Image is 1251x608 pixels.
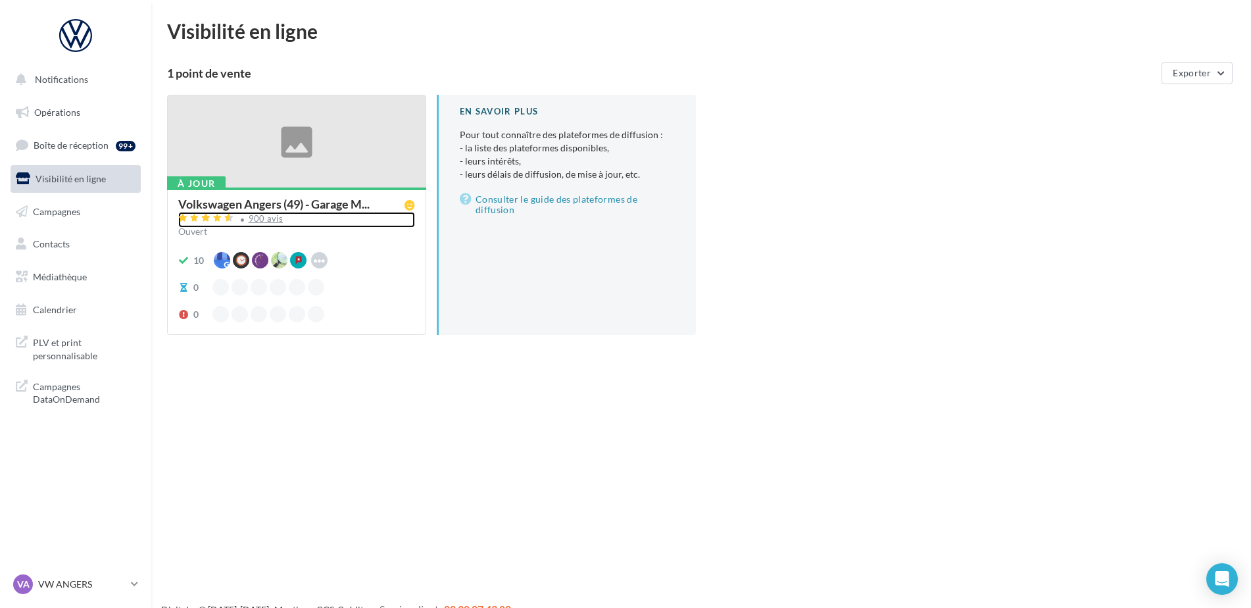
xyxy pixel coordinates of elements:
[34,107,80,118] span: Opérations
[8,131,143,159] a: Boîte de réception99+
[167,67,1156,79] div: 1 point de vente
[34,139,109,151] span: Boîte de réception
[8,328,143,367] a: PLV et print personnalisable
[33,238,70,249] span: Contacts
[460,105,675,118] div: En savoir plus
[8,230,143,258] a: Contacts
[193,308,199,321] div: 0
[167,21,1235,41] div: Visibilité en ligne
[167,176,226,191] div: À jour
[17,578,30,591] span: VA
[8,99,143,126] a: Opérations
[8,198,143,226] a: Campagnes
[8,66,138,93] button: Notifications
[178,198,370,210] span: Volkswagen Angers (49) - Garage M...
[1173,67,1211,78] span: Exporter
[249,215,283,223] div: 900 avis
[35,74,88,85] span: Notifications
[33,334,135,362] span: PLV et print personnalisable
[8,372,143,411] a: Campagnes DataOnDemand
[33,205,80,216] span: Campagnes
[460,141,675,155] li: - la liste des plateformes disponibles,
[178,226,207,237] span: Ouvert
[8,165,143,193] a: Visibilité en ligne
[1162,62,1233,84] button: Exporter
[11,572,141,597] a: VA VW ANGERS
[460,168,675,181] li: - leurs délais de diffusion, de mise à jour, etc.
[116,141,135,151] div: 99+
[193,281,199,294] div: 0
[460,191,675,218] a: Consulter le guide des plateformes de diffusion
[36,173,106,184] span: Visibilité en ligne
[8,296,143,324] a: Calendrier
[178,212,415,228] a: 900 avis
[1206,563,1238,595] div: Open Intercom Messenger
[193,254,204,267] div: 10
[33,271,87,282] span: Médiathèque
[8,263,143,291] a: Médiathèque
[460,155,675,168] li: - leurs intérêts,
[38,578,126,591] p: VW ANGERS
[33,304,77,315] span: Calendrier
[460,128,675,181] p: Pour tout connaître des plateformes de diffusion :
[33,378,135,406] span: Campagnes DataOnDemand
